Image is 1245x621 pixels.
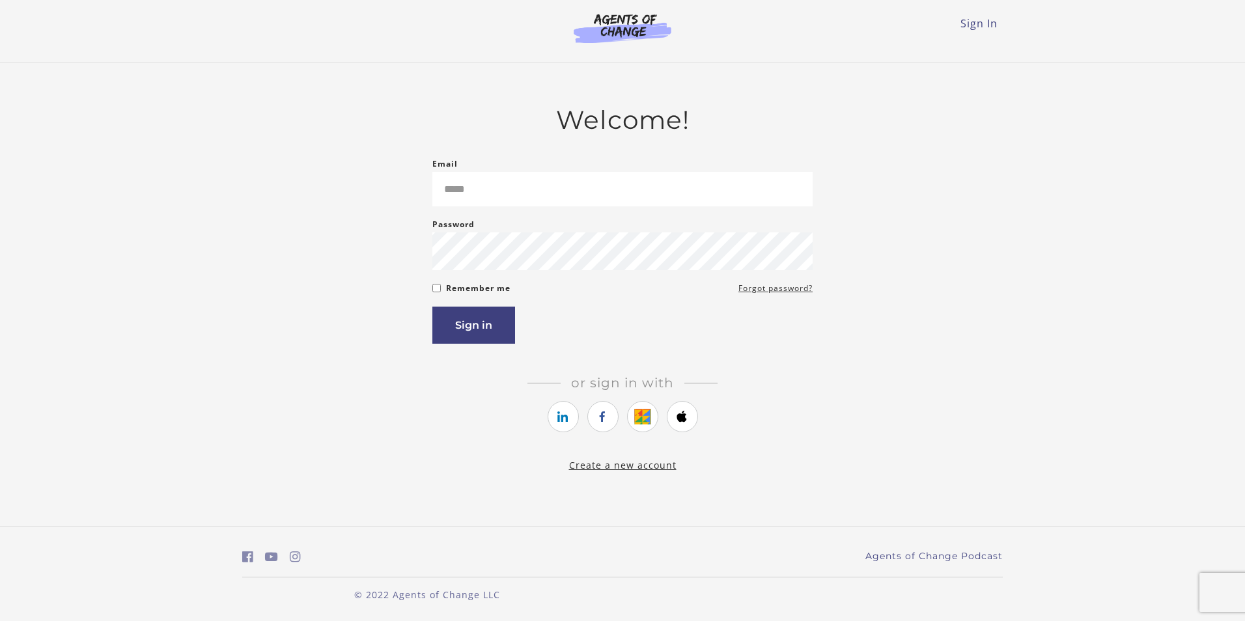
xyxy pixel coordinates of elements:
[960,16,998,31] a: Sign In
[290,547,301,566] a: https://www.instagram.com/agentsofchangeprep/ (Open in a new window)
[667,401,698,432] a: https://courses.thinkific.com/users/auth/apple?ss%5Breferral%5D=&ss%5Buser_return_to%5D=&ss%5Bvis...
[290,551,301,563] i: https://www.instagram.com/agentsofchangeprep/ (Open in a new window)
[432,156,458,172] label: Email
[627,401,658,432] a: https://courses.thinkific.com/users/auth/google?ss%5Breferral%5D=&ss%5Buser_return_to%5D=&ss%5Bvi...
[548,401,579,432] a: https://courses.thinkific.com/users/auth/linkedin?ss%5Breferral%5D=&ss%5Buser_return_to%5D=&ss%5B...
[560,13,685,43] img: Agents of Change Logo
[432,307,515,344] button: Sign in
[432,217,475,232] label: Password
[569,459,677,471] a: Create a new account
[561,375,684,391] span: Or sign in with
[446,281,511,296] label: Remember me
[738,281,813,296] a: Forgot password?
[432,105,813,135] h2: Welcome!
[865,549,1003,563] a: Agents of Change Podcast
[242,547,253,566] a: https://www.facebook.com/groups/aswbtestprep (Open in a new window)
[265,547,278,566] a: https://www.youtube.com/c/AgentsofChangeTestPrepbyMeaganMitchell (Open in a new window)
[265,551,278,563] i: https://www.youtube.com/c/AgentsofChangeTestPrepbyMeaganMitchell (Open in a new window)
[242,551,253,563] i: https://www.facebook.com/groups/aswbtestprep (Open in a new window)
[242,588,612,601] p: © 2022 Agents of Change LLC
[587,401,619,432] a: https://courses.thinkific.com/users/auth/facebook?ss%5Breferral%5D=&ss%5Buser_return_to%5D=&ss%5B...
